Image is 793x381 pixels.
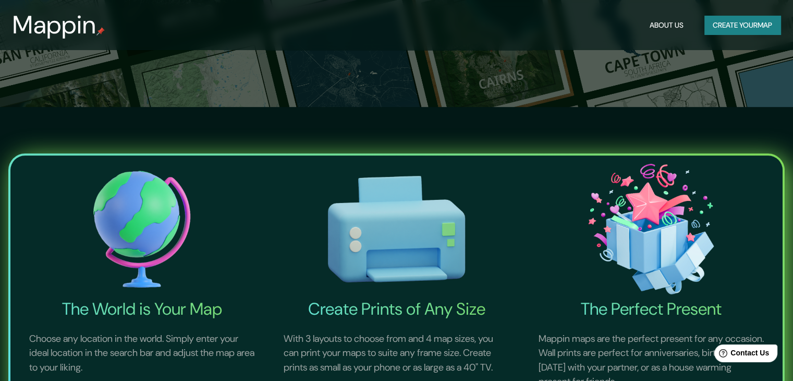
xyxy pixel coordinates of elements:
img: Create Prints of Any Size-icon [271,160,521,299]
img: mappin-pin [96,27,105,35]
h4: The Perfect Present [526,299,776,319]
button: Create yourmap [704,16,780,35]
img: The Perfect Present-icon [526,160,776,299]
iframe: Help widget launcher [700,340,782,370]
h3: Mappin [13,10,96,40]
h4: The World is Your Map [17,299,267,319]
h4: Create Prints of Any Size [271,299,521,319]
img: The World is Your Map-icon [17,160,267,299]
button: About Us [645,16,688,35]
